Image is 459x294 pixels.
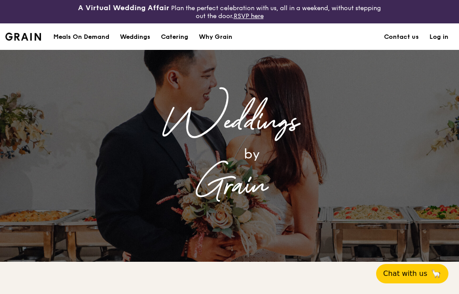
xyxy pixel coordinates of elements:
[97,142,406,166] div: by
[53,102,406,142] div: Weddings
[78,4,169,12] h3: A Virtual Wedding Affair
[77,4,383,20] div: Plan the perfect celebration with us, all in a weekend, without stepping out the door.
[379,24,424,50] a: Contact us
[194,24,238,50] a: Why Grain
[431,268,441,279] span: 🦙
[156,24,194,50] a: Catering
[376,264,448,283] button: Chat with us🦙
[234,12,264,20] a: RSVP here
[5,23,41,49] a: GrainGrain
[5,33,41,41] img: Grain
[53,166,406,206] div: Grain
[161,24,188,50] div: Catering
[424,24,454,50] a: Log in
[383,268,427,279] span: Chat with us
[115,24,156,50] a: Weddings
[120,24,150,50] div: Weddings
[53,24,109,50] div: Meals On Demand
[199,24,232,50] div: Why Grain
